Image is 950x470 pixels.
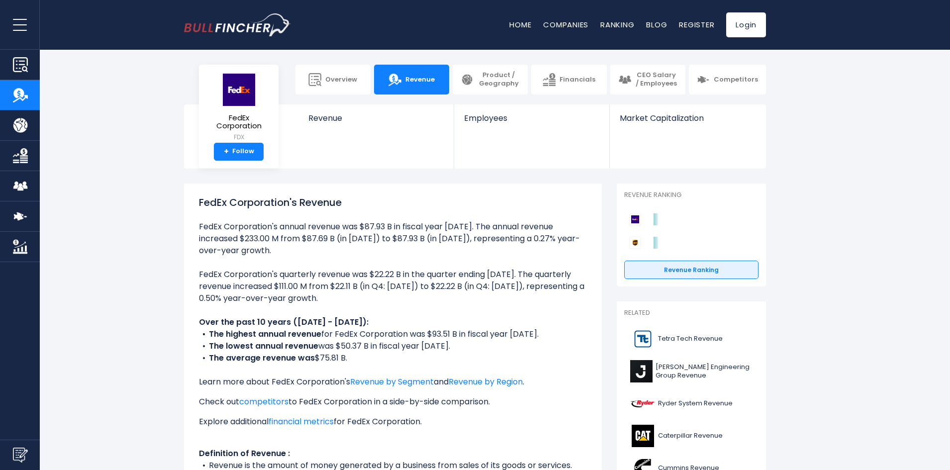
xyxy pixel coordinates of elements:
img: bullfincher logo [184,13,291,36]
img: R logo [630,392,655,415]
p: Revenue Ranking [624,191,759,199]
a: FedEx Corporation FDX [206,73,271,143]
a: Ranking [600,19,634,30]
p: Check out to FedEx Corporation in a side-by-side comparison. [199,396,587,408]
a: Tetra Tech Revenue [624,325,759,353]
a: Revenue [298,104,454,140]
b: The average revenue was [209,352,315,364]
a: Product / Geography [453,65,528,94]
a: Employees [454,104,609,140]
p: Explore additional for FedEx Corporation. [199,416,587,428]
a: [PERSON_NAME] Engineering Group Revenue [624,358,759,385]
span: Competitors [714,76,758,84]
p: Learn more about FedEx Corporation's and . [199,376,587,388]
h1: FedEx Corporation's Revenue [199,195,587,210]
li: FedEx Corporation's quarterly revenue was $22.22 B in the quarter ending [DATE]. The quarterly re... [199,269,587,304]
a: Market Capitalization [610,104,765,140]
li: was $50.37 B in fiscal year [DATE]. [199,340,587,352]
span: FedEx Corporation [207,114,271,130]
a: Caterpillar Revenue [624,422,759,450]
img: FedEx Corporation competitors logo [629,213,641,225]
a: financial metrics [269,416,334,427]
li: for FedEx Corporation was $93.51 B in fiscal year [DATE]. [199,328,587,340]
a: Companies [543,19,588,30]
small: FDX [207,133,271,142]
span: CEO Salary / Employees [635,71,677,88]
li: FedEx Corporation's annual revenue was $87.93 B in fiscal year [DATE]. The annual revenue increas... [199,221,587,257]
a: CEO Salary / Employees [610,65,685,94]
a: Revenue by Segment [350,376,434,387]
img: United Parcel Service competitors logo [629,237,641,249]
a: Register [679,19,714,30]
a: Blog [646,19,667,30]
img: TTEK logo [630,328,655,350]
img: J logo [630,360,653,382]
b: Definition of Revenue : [199,448,290,459]
a: Competitors [689,65,766,94]
a: +Follow [214,143,264,161]
strong: + [224,147,229,156]
span: Revenue [308,113,444,123]
span: Employees [464,113,599,123]
a: Financials [531,65,606,94]
a: Revenue by Region [449,376,523,387]
a: Revenue [374,65,449,94]
a: Overview [295,65,371,94]
li: $75.81 B. [199,352,587,364]
a: competitors [239,396,288,407]
span: Market Capitalization [620,113,755,123]
p: Related [624,309,759,317]
a: Go to homepage [184,13,291,36]
span: Product / Geography [477,71,520,88]
a: Ryder System Revenue [624,390,759,417]
b: The highest annual revenue [209,328,321,340]
a: Login [726,12,766,37]
img: CAT logo [630,425,655,447]
span: Revenue [405,76,435,84]
b: The lowest annual revenue [209,340,318,352]
b: Over the past 10 years ([DATE] - [DATE]): [199,316,369,328]
span: Overview [325,76,357,84]
a: Revenue Ranking [624,261,759,280]
span: Financials [560,76,595,84]
a: Home [509,19,531,30]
